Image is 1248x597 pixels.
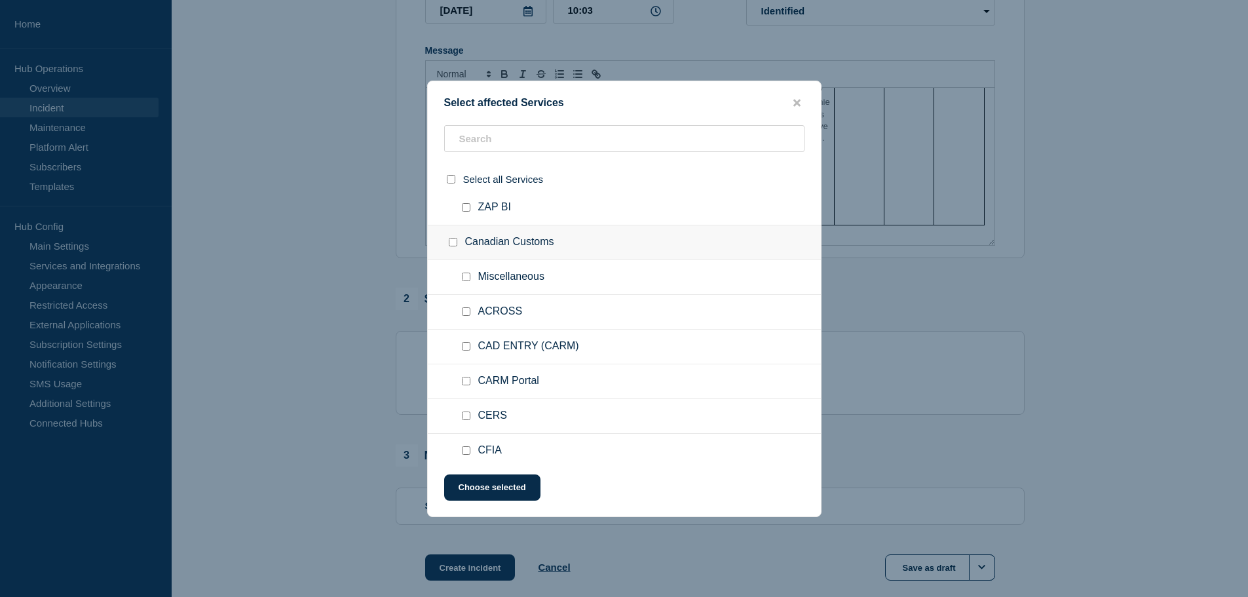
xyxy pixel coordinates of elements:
[478,375,539,388] span: CARM Portal
[462,377,470,385] input: CARM Portal checkbox
[462,342,470,351] input: CAD ENTRY (CARM) checkbox
[478,305,523,318] span: ACROSS
[478,271,544,284] span: Miscellaneous
[478,410,507,423] span: CERS
[462,446,470,455] input: CFIA checkbox
[789,97,804,109] button: close button
[444,125,804,152] input: Search
[463,174,544,185] span: Select all Services
[462,307,470,316] input: ACROSS checkbox
[478,201,511,214] span: ZAP BI
[428,97,821,109] div: Select affected Services
[428,225,821,260] div: Canadian Customs
[462,203,470,212] input: ZAP BI checkbox
[462,273,470,281] input: Miscellaneous checkbox
[449,238,457,246] input: Canadian Customs checkbox
[478,340,579,353] span: CAD ENTRY (CARM)
[478,444,502,457] span: CFIA
[444,474,540,501] button: Choose selected
[462,412,470,420] input: CERS checkbox
[447,175,455,183] input: select all checkbox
